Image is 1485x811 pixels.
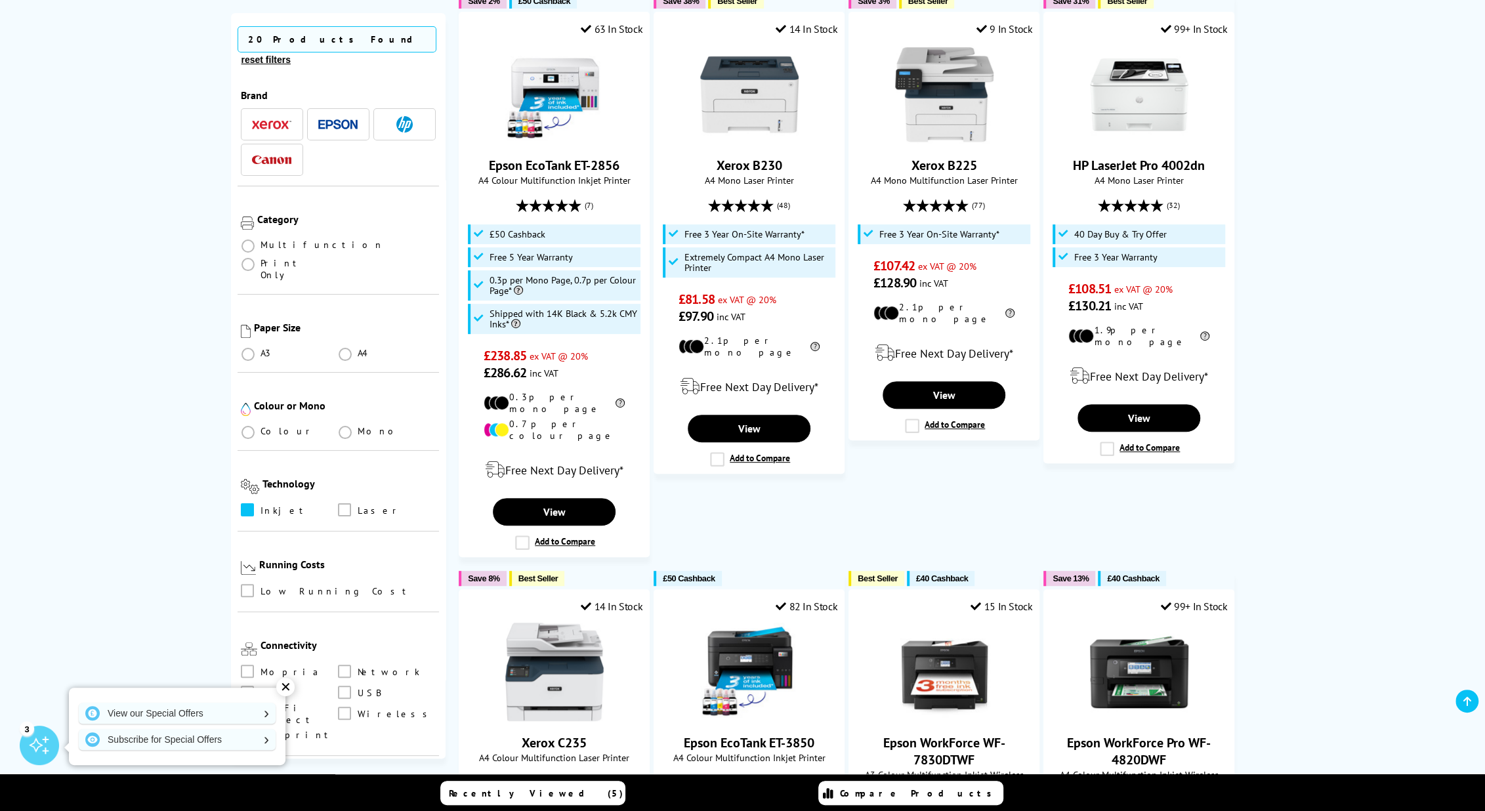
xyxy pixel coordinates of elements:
a: View [883,381,1005,409]
span: (48) [777,193,790,218]
span: inc VAT [919,277,948,289]
div: 15 In Stock [971,600,1032,613]
a: Epson EcoTank ET-3850 [684,734,814,751]
span: Free 3 Year Warranty [1074,252,1158,262]
img: Xerox B230 [700,45,799,144]
span: £40 Cashback [916,573,968,583]
span: Extremely Compact A4 Mono Laser Printer [684,252,833,273]
img: Xerox [252,120,291,129]
span: £130.21 [1068,297,1111,314]
img: Xerox B225 [895,45,993,144]
div: 82 In Stock [776,600,837,613]
li: 1.9p per mono page [1068,324,1209,348]
span: Laser [358,503,402,518]
span: £97.90 [679,308,713,325]
div: Running Costs [259,558,436,571]
span: (24) [777,770,790,795]
button: Save 8% [459,571,506,586]
span: A4 Colour Multifunction Inkjet Printer [466,174,642,186]
div: 14 In Stock [581,600,642,613]
span: Recently Viewed (5) [449,787,623,799]
a: HP LaserJet Pro 4002dn [1073,157,1205,174]
li: 0.3p per mono page [484,391,625,415]
a: Epson EcoTank ET-2856 [489,157,619,174]
a: HP LaserJet Pro 4002dn [1090,133,1188,146]
span: Mono [358,425,401,437]
img: HP LaserJet Pro 4002dn [1090,45,1188,144]
div: 14 In Stock [776,22,837,35]
span: Print Only [261,257,339,281]
span: Free 3 Year On-Site Warranty* [879,229,999,239]
span: A4 Mono Laser Printer [661,174,837,186]
span: Compare Products [840,787,999,799]
a: Xerox B225 [911,157,977,174]
span: £108.51 [1068,280,1111,297]
span: Inkjet [261,503,309,518]
span: A3 Colour Multifunction Inkjet Wireless Printer [856,768,1032,793]
span: £81.58 [679,291,715,308]
a: Epson WorkForce Pro WF-4820DWF [1090,711,1188,724]
div: Brand [241,89,436,102]
div: 3 [20,721,34,736]
li: 2.1p per mono page [873,301,1014,325]
a: Epson EcoTank ET-2856 [505,133,604,146]
img: HP [396,116,413,133]
span: Save 8% [468,573,499,583]
span: inc VAT [530,367,558,379]
span: Free 3 Year On-Site Warranty* [684,229,805,239]
span: A4 Colour Multifunction Inkjet Wireless Printer [1051,768,1227,793]
a: Xerox C235 [505,711,604,724]
button: Epson [314,115,362,133]
button: Canon [248,151,295,169]
div: modal_delivery [466,451,642,488]
img: Running Costs [241,561,257,575]
img: Category [241,217,254,230]
span: Colour [261,425,315,437]
span: Low Running Cost [261,584,412,598]
span: Network [358,665,420,679]
span: inc VAT [717,310,745,323]
span: ex VAT @ 20% [1114,283,1173,295]
a: View [1077,404,1200,432]
a: Epson WorkForce WF-7830DTWF [895,711,993,724]
div: modal_delivery [856,335,1032,371]
span: £50 Cashback [663,573,715,583]
button: Best Seller [848,571,904,586]
span: £286.62 [484,364,526,381]
span: Mopria [261,665,320,679]
a: Xerox B225 [895,133,993,146]
div: 99+ In Stock [1160,600,1227,613]
a: Xerox B230 [700,133,799,146]
div: Paper Size [254,321,436,334]
div: modal_delivery [661,368,837,405]
div: ✕ [276,678,295,696]
span: £50 Cashback [490,229,545,239]
span: (77) [972,193,985,218]
button: reset filters [238,54,295,66]
img: Epson WorkForce WF-7830DTWF [895,623,993,721]
div: Technology [262,477,436,490]
span: Multifunction [261,239,384,251]
img: Epson EcoTank ET-2856 [505,45,604,144]
span: Save 13% [1053,573,1089,583]
span: Wi-Fi Direct [261,707,339,721]
span: ex VAT @ 20% [718,293,776,306]
span: Free 5 Year Warranty [490,252,573,262]
span: £128.90 [873,274,916,291]
span: 40 Day Buy & Try Offer [1074,229,1167,239]
a: Recently Viewed (5) [440,781,625,805]
img: Epson EcoTank ET-3850 [700,623,799,721]
a: View [493,498,615,526]
span: A4 Colour Multifunction Inkjet Printer [661,751,837,764]
img: Xerox C235 [505,623,604,721]
label: Add to Compare [710,452,790,467]
span: 20 Products Found [238,26,436,52]
label: Add to Compare [515,535,595,550]
button: Best Seller [509,571,565,586]
a: Xerox B230 [717,157,782,174]
span: £107.42 [873,257,915,274]
a: Epson EcoTank ET-3850 [700,711,799,724]
span: 0.3p per Mono Page, 0.7p per Colour Page* [490,275,638,296]
span: (32) [1167,193,1180,218]
span: A4 Mono Multifunction Laser Printer [856,174,1032,186]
